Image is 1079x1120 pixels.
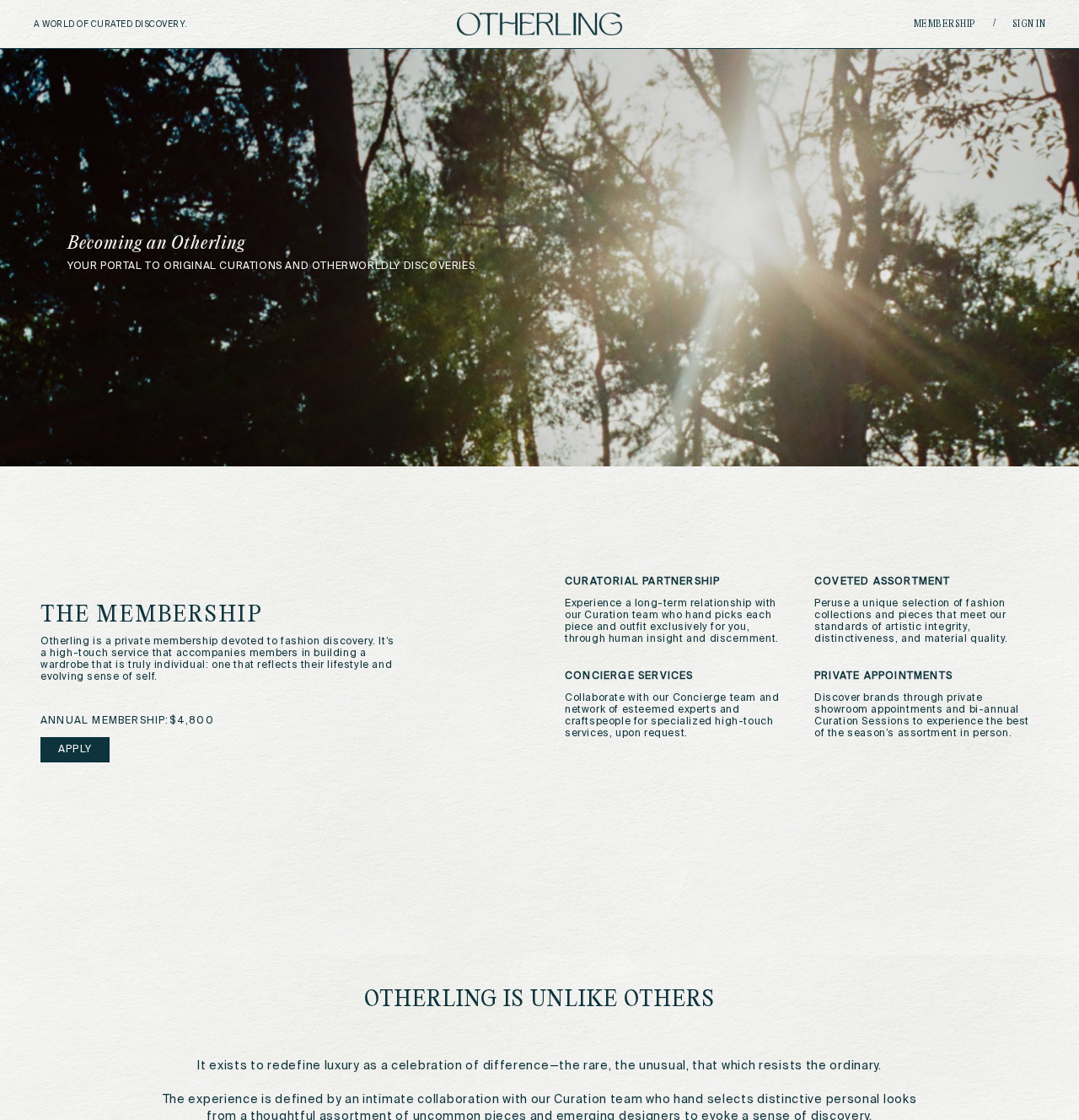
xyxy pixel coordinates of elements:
[364,988,715,1012] h1: Otherling Is Unlike Others
[40,604,459,627] h1: The Membership
[565,598,789,645] p: Experience a long-term relationship with our Curation team who hand picks each piece and outfit e...
[565,692,789,740] p: Collaborate with our Concierge team and network of esteemed experts and craftspeople for speciali...
[457,13,622,35] img: logo
[67,261,1012,272] p: your portal to original curations and otherworldly discoveries.
[40,737,110,762] a: Apply
[565,576,789,588] h3: Curatorial Partnership
[814,670,1039,682] h3: Private Appointments
[814,576,1039,588] h3: Coveted Assortment
[67,235,634,252] h1: Becoming an Otherling
[814,598,1039,645] p: Peruse a unique selection of fashion collections and pieces that meet our standards of artistic i...
[814,692,1039,740] p: Discover brands through private showroom appointments and bi-annual Curation Sessions to experien...
[565,670,789,682] h3: Concierge Services
[40,636,395,683] p: Otherling is a private membership devoted to fashion discovery. It’s a high-touch service that ac...
[993,18,996,30] span: /
[1012,19,1046,30] a: Sign in
[40,715,214,727] span: annual membership: $4,800
[914,19,976,30] a: Membership
[34,19,260,30] h5: A WORLD OF CURATED DISCOVERY.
